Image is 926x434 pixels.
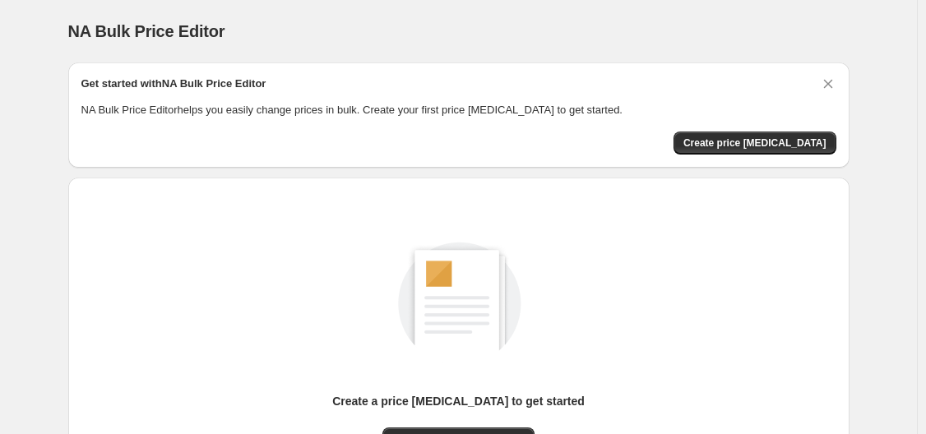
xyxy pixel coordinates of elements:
p: Create a price [MEDICAL_DATA] to get started [332,393,585,409]
p: NA Bulk Price Editor helps you easily change prices in bulk. Create your first price [MEDICAL_DAT... [81,102,836,118]
button: Dismiss card [820,76,836,92]
button: Create price change job [674,132,836,155]
h2: Get started with NA Bulk Price Editor [81,76,266,92]
span: NA Bulk Price Editor [68,22,225,40]
span: Create price [MEDICAL_DATA] [683,136,826,150]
